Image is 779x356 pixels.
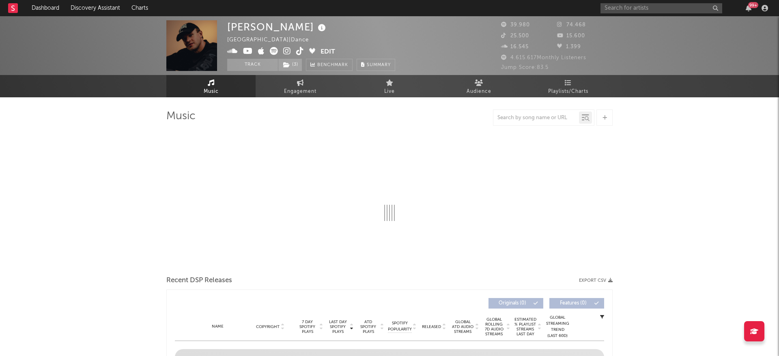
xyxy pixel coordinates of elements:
[227,20,328,34] div: [PERSON_NAME]
[166,276,232,285] span: Recent DSP Releases
[748,2,758,8] div: 99 +
[434,75,523,97] a: Audience
[256,75,345,97] a: Engagement
[284,87,316,97] span: Engagement
[204,87,219,97] span: Music
[557,44,581,49] span: 1.399
[367,63,391,67] span: Summary
[501,55,586,60] span: 4.615.617 Monthly Listeners
[746,5,751,11] button: 99+
[278,59,302,71] button: (3)
[501,33,529,39] span: 25.500
[501,44,529,49] span: 16.545
[483,317,505,337] span: Global Rolling 7D Audio Streams
[327,320,349,334] span: Last Day Spotify Plays
[191,324,244,330] div: Name
[227,59,278,71] button: Track
[317,60,348,70] span: Benchmark
[227,35,318,45] div: [GEOGRAPHIC_DATA] | Dance
[514,317,536,337] span: Estimated % Playlist Streams Last Day
[297,320,318,334] span: 7 Day Spotify Plays
[493,115,579,121] input: Search by song name or URL
[548,87,588,97] span: Playlists/Charts
[555,301,592,306] span: Features ( 0 )
[256,324,280,329] span: Copyright
[488,298,543,309] button: Originals(0)
[422,324,441,329] span: Released
[600,3,722,13] input: Search for artists
[549,298,604,309] button: Features(0)
[357,320,379,334] span: ATD Spotify Plays
[545,315,570,339] div: Global Streaming Trend (Last 60D)
[557,22,586,28] span: 74.468
[579,278,613,283] button: Export CSV
[384,87,395,97] span: Live
[357,59,395,71] button: Summary
[345,75,434,97] a: Live
[306,59,353,71] a: Benchmark
[278,59,302,71] span: ( 3 )
[523,75,613,97] a: Playlists/Charts
[166,75,256,97] a: Music
[388,320,412,332] span: Spotify Popularity
[452,320,474,334] span: Global ATD Audio Streams
[501,22,530,28] span: 39.980
[321,47,335,57] button: Edit
[501,65,549,70] span: Jump Score: 83.5
[494,301,531,306] span: Originals ( 0 )
[557,33,585,39] span: 15.600
[467,87,491,97] span: Audience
